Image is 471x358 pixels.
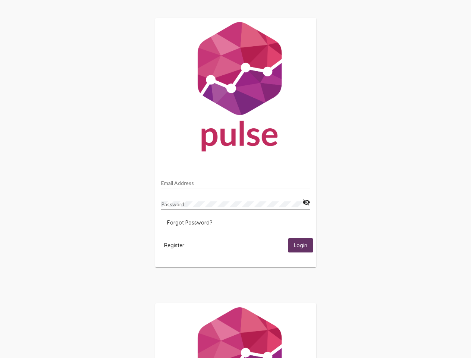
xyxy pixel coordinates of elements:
img: Pulse For Good Logo [155,18,316,159]
mat-icon: visibility_off [302,198,310,207]
button: Register [158,238,190,252]
button: Forgot Password? [161,216,218,229]
span: Login [294,242,307,249]
button: Login [288,238,313,252]
span: Forgot Password? [167,219,212,226]
span: Register [164,242,184,249]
